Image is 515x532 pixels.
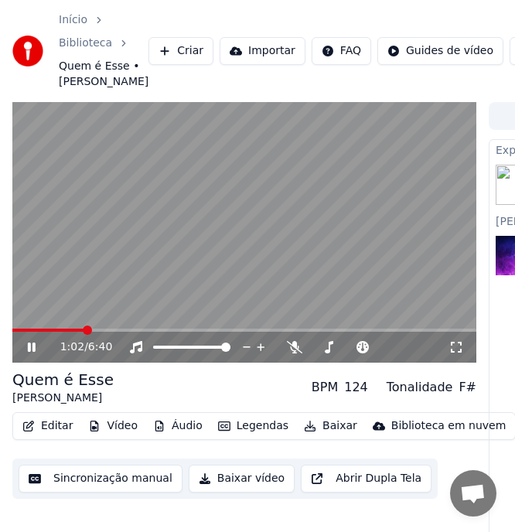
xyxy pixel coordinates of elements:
div: [PERSON_NAME] [12,390,114,406]
a: Biblioteca [59,36,112,51]
button: Guides de vídeo [377,37,503,65]
div: F# [459,378,476,397]
nav: breadcrumb [59,12,148,90]
button: Baixar [298,415,363,437]
div: Quem é Esse [12,369,114,390]
button: Legendas [212,415,295,437]
button: Editar [16,415,79,437]
div: Tonalidade [387,378,453,397]
div: BPM [312,378,338,397]
button: Importar [220,37,305,65]
button: Criar [148,37,213,65]
button: FAQ [312,37,371,65]
span: 1:02 [60,339,84,355]
div: / [60,339,97,355]
div: Bate-papo aberto [450,470,496,517]
button: Baixar vídeo [189,465,295,493]
button: Áudio [147,415,209,437]
span: 6:40 [88,339,112,355]
div: 124 [344,378,368,397]
div: Biblioteca em nuvem [391,418,506,434]
a: Início [59,12,87,28]
button: Vídeo [82,415,144,437]
button: Abrir Dupla Tela [301,465,431,493]
button: Sincronização manual [19,465,182,493]
img: youka [12,36,43,66]
span: Quem é Esse • [PERSON_NAME] [59,59,148,90]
